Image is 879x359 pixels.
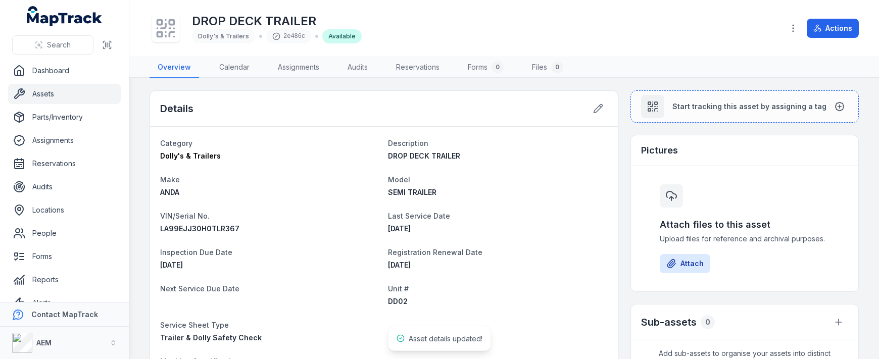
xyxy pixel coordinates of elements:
[160,151,221,160] span: Dolly's & Trailers
[270,57,327,78] a: Assignments
[492,61,504,73] div: 0
[160,139,192,147] span: Category
[266,29,311,43] div: 2e486c
[339,57,376,78] a: Audits
[388,212,450,220] span: Last Service Date
[8,293,121,313] a: Alerts
[8,200,121,220] a: Locations
[388,224,411,233] span: [DATE]
[36,338,52,347] strong: AEM
[672,101,826,112] span: Start tracking this asset by assigning a tag
[8,84,121,104] a: Assets
[388,261,411,269] span: [DATE]
[641,143,678,158] h3: Pictures
[388,175,410,184] span: Model
[160,212,210,220] span: VIN/Serial No.
[31,310,98,319] strong: Contact MapTrack
[160,284,239,293] span: Next Service Due Date
[160,175,180,184] span: Make
[388,248,482,257] span: Registration Renewal Date
[8,61,121,81] a: Dashboard
[12,35,93,55] button: Search
[8,270,121,290] a: Reports
[160,261,183,269] time: 18/04/2026, 12:00:00 am
[388,139,428,147] span: Description
[388,297,408,305] span: DD02
[388,261,411,269] time: 18/10/2025, 12:00:00 am
[388,57,448,78] a: Reservations
[388,224,411,233] time: 13/02/2025, 12:00:00 am
[192,13,362,29] h1: DROP DECK TRAILER
[524,57,571,78] a: Files0
[660,254,710,273] button: Attach
[641,315,697,329] h2: Sub-assets
[388,151,460,160] span: DROP DECK TRAILER
[460,57,512,78] a: Forms0
[630,90,859,123] button: Start tracking this asset by assigning a tag
[160,188,179,196] span: ANDA
[409,334,482,343] span: Asset details updated!
[660,218,829,232] h3: Attach files to this asset
[8,223,121,243] a: People
[388,284,409,293] span: Unit #
[150,57,199,78] a: Overview
[160,333,262,342] span: Trailer & Dolly Safety Check
[8,107,121,127] a: Parts/Inventory
[807,19,859,38] button: Actions
[8,246,121,267] a: Forms
[27,6,103,26] a: MapTrack
[160,224,239,233] span: LA99EJJ30H0TLR367
[160,248,232,257] span: Inspection Due Date
[211,57,258,78] a: Calendar
[660,234,829,244] span: Upload files for reference and archival purposes.
[8,177,121,197] a: Audits
[47,40,71,50] span: Search
[160,321,229,329] span: Service Sheet Type
[160,101,193,116] h2: Details
[8,153,121,174] a: Reservations
[198,32,249,40] span: Dolly's & Trailers
[8,130,121,150] a: Assignments
[701,315,715,329] div: 0
[322,29,362,43] div: Available
[551,61,563,73] div: 0
[160,261,183,269] span: [DATE]
[388,188,436,196] span: SEMI TRAILER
